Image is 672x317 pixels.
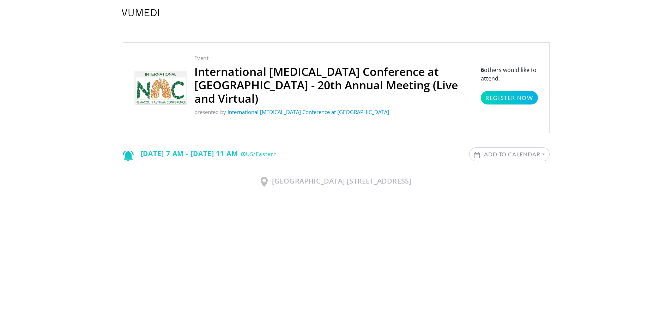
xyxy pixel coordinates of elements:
[134,71,187,105] img: International Asthma Conference at Nemacolin
[122,9,159,16] img: VuMedi Logo
[481,91,538,104] a: Register Now
[228,108,389,115] a: International [MEDICAL_DATA] Conference at [GEOGRAPHIC_DATA]
[194,108,474,116] p: presented by
[261,177,268,187] img: Location Icon
[123,147,277,161] div: [DATE] 7 AM - [DATE] 11 AM
[470,148,549,161] a: Add to Calendar
[194,54,474,62] p: Event
[481,66,484,74] strong: 6
[123,177,550,187] h3: [GEOGRAPHIC_DATA] [STREET_ADDRESS]
[474,152,480,158] img: Calendar icon
[194,65,474,105] h2: International [MEDICAL_DATA] Conference at [GEOGRAPHIC_DATA] - 20th Annual Meeting (Live and Virt...
[481,66,538,104] p: others would like to attend.
[241,150,277,158] small: US/Eastern
[123,151,134,161] img: Notification icon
